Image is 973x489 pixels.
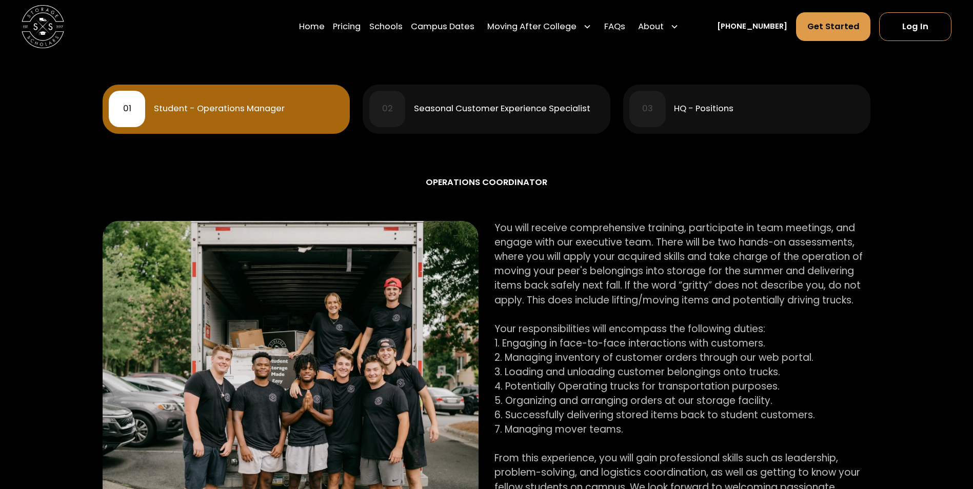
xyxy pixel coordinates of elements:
a: [PHONE_NUMBER] [717,21,787,32]
div: Operations Coordinator [103,176,870,189]
a: FAQs [604,12,625,42]
a: Schools [369,12,403,42]
img: Storage Scholars main logo [22,5,64,48]
div: About [638,21,664,33]
a: home [22,5,64,48]
a: Get Started [796,12,871,41]
div: Seasonal Customer Experience Specialist [414,105,590,113]
div: 03 [642,105,653,113]
a: Campus Dates [411,12,474,42]
div: Moving After College [487,21,577,33]
div: Student - Operations Manager [154,105,285,113]
div: About [634,12,683,42]
div: Moving After College [483,12,596,42]
a: Pricing [333,12,361,42]
a: Home [299,12,325,42]
div: 02 [382,105,393,113]
div: 01 [123,105,131,113]
div: HQ - Positions [674,105,733,113]
a: Log In [879,12,951,41]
